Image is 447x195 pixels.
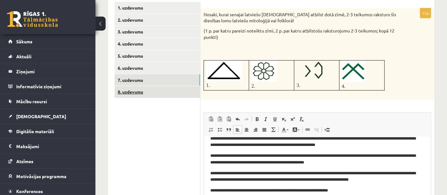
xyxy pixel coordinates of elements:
span: Digitālie materiāli [16,128,54,134]
legend: Ziņojumi [16,64,87,79]
a: Izlīdzināt pa labi [251,126,260,134]
a: 7. uzdevums [115,74,200,86]
a: Fona krāsa [290,126,302,134]
span: 4. [342,83,346,89]
a: Centrēti [242,126,251,134]
a: Atsaistīt [312,126,321,134]
p: Nosaki, kurai senajai latviešu [DEMOGRAPHIC_DATA] atbilst dotā zīmē, 2-3 teikumos raksturo šīs di... [204,11,399,24]
a: Izlīdzināt pa kreisi [233,126,242,134]
a: Slīpraksts (vadīšanas taustiņš+I) [262,115,270,123]
a: Math [269,126,278,134]
a: 3. uzdevums [115,26,200,38]
a: 6. uzdevums [115,62,200,74]
a: Ziņojumi [8,64,87,79]
a: Ievietot/noņemt sarakstu ar aizzīmēm [215,126,224,134]
a: Augšraksts [288,115,297,123]
a: Teksta krāsa [279,126,290,134]
a: 2. uzdevums [115,14,200,26]
p: 12p [420,8,431,18]
a: Ievietot/noņemt numurētu sarakstu [206,126,215,134]
span: 3. [297,83,300,88]
a: 1. uzdevums [115,2,200,14]
span: 1. [206,83,210,88]
span: 2. [251,83,255,89]
a: Informatīvie ziņojumi [8,79,87,94]
a: Digitālie materiāli [8,124,87,139]
a: Sākums [8,34,87,49]
a: Treknraksts (vadīšanas taustiņš+B) [253,115,262,123]
legend: Maksājumi [16,139,87,154]
p: (1 p. par katru pareizi noteiktu zīmi, 2 p. par katru atbilstošu raksturojumu 2-3 teikumos; kopā ... [204,28,399,40]
a: [DEMOGRAPHIC_DATA] [8,109,87,124]
span: Sākums [16,39,32,44]
a: Atzīmes [8,154,87,169]
legend: Informatīvie ziņojumi [16,79,87,94]
a: Ievietot no Worda [224,115,233,123]
a: Motivācijas programma [8,169,87,184]
a: Saite (vadīšanas taustiņš+K) [303,126,312,134]
a: Aktuāli [8,49,87,64]
a: Apakšraksts [279,115,288,123]
img: 3oDH1NP+bNsOGUAAAAASUVORK5CYII= [297,61,331,81]
img: 2Q== [251,61,277,82]
a: Ievietot kā vienkāršu tekstu (vadīšanas taustiņš+pārslēgšanas taustiņš+V) [215,115,224,123]
img: 9k= [206,61,242,81]
span: Konferences [16,188,43,194]
a: 5. uzdevums [115,50,200,62]
a: Rīgas 1. Tālmācības vidusskola [7,11,58,27]
img: 9k= [342,61,365,82]
a: Izlīdzināt malas [260,126,269,134]
a: 8. uzdevums [115,86,200,98]
span: Atzīmes [16,158,33,164]
a: Mācību resursi [8,94,87,109]
a: Bloka citāts [224,126,233,134]
span: [DEMOGRAPHIC_DATA] [16,113,66,119]
a: Ielīmēt (vadīšanas taustiņš+V) [206,115,215,123]
a: Atcelt (vadīšanas taustiņš+Z) [233,115,242,123]
a: Noņemt stilus [297,115,306,123]
a: Atkārtot (vadīšanas taustiņš+Y) [242,115,251,123]
a: Pasvītrojums (vadīšanas taustiņš+U) [270,115,279,123]
span: Motivācijas programma [16,173,66,179]
a: Ievietot lapas pārtraukumu drukai [323,126,332,134]
span: Mācību resursi [16,98,47,104]
span: Aktuāli [16,54,31,59]
a: 4. uzdevums [115,38,200,50]
a: Maksājumi [8,139,87,154]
